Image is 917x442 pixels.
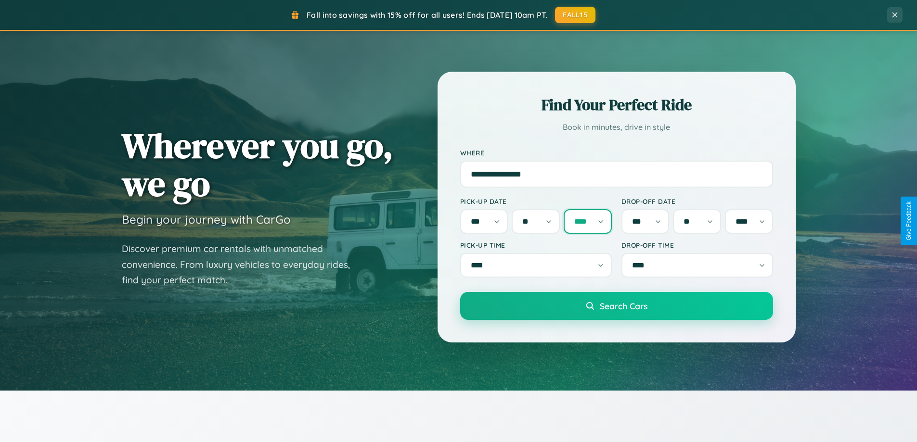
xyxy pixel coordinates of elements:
h2: Find Your Perfect Ride [460,94,773,115]
label: Where [460,149,773,157]
span: Fall into savings with 15% off for all users! Ends [DATE] 10am PT. [307,10,548,20]
label: Drop-off Date [621,197,773,205]
h3: Begin your journey with CarGo [122,212,291,227]
div: Give Feedback [905,202,912,240]
span: Search Cars [600,301,647,311]
label: Drop-off Time [621,241,773,249]
button: FALL15 [555,7,595,23]
button: Search Cars [460,292,773,320]
p: Discover premium car rentals with unmatched convenience. From luxury vehicles to everyday rides, ... [122,241,362,288]
p: Book in minutes, drive in style [460,120,773,134]
h1: Wherever you go, we go [122,126,393,202]
label: Pick-up Date [460,197,612,205]
label: Pick-up Time [460,241,612,249]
